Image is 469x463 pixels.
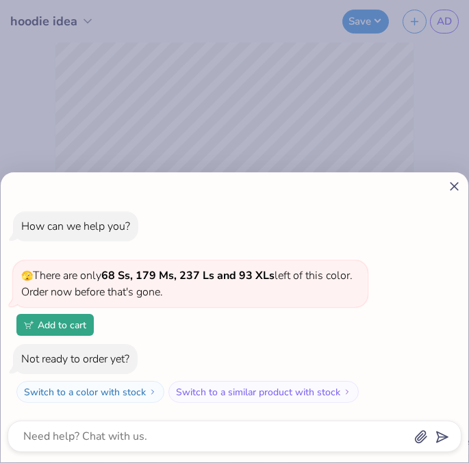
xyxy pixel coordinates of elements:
[16,381,164,403] button: Switch to a color with stock
[21,219,130,234] div: How can we help you?
[21,352,129,367] div: Not ready to order yet?
[101,268,275,283] strong: 68 Ss, 179 Ms, 237 Ls and 93 XLs
[24,321,34,329] img: Add to cart
[16,314,94,336] button: Add to cart
[21,269,33,282] span: 🫣
[149,388,157,396] img: Switch to a color with stock
[21,268,353,300] span: There are only left of this color. Order now before that's gone.
[343,388,351,396] img: Switch to a similar product with stock
[168,381,359,403] button: Switch to a similar product with stock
